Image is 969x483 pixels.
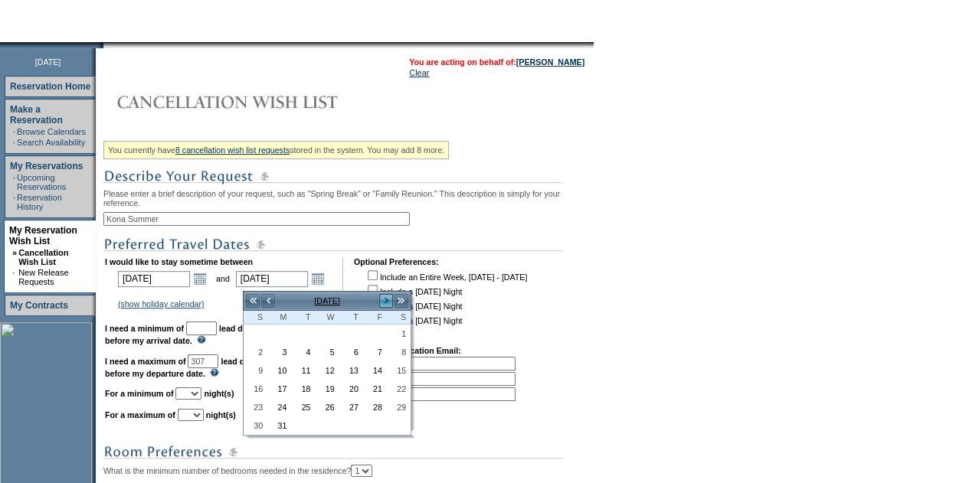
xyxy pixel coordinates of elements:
[340,399,362,416] a: 27
[210,368,219,377] img: questionMark_lightBlue.gif
[10,104,63,126] a: Make a Reservation
[339,361,363,380] td: Thursday, August 13, 2026
[268,417,290,434] a: 31
[244,344,267,361] a: 2
[388,362,410,379] a: 15
[260,293,276,308] a: <
[378,293,394,308] a: >
[118,299,205,308] a: (show holiday calendar)
[98,42,103,48] img: promoShadowLeftCorner.gif
[268,362,290,379] a: 10
[12,248,17,257] b: »
[18,268,68,286] a: New Release Requests
[17,138,85,147] a: Search Availability
[364,380,386,397] a: 21
[268,380,290,397] a: 17
[105,389,173,398] b: For a minimum of
[315,343,339,361] td: Wednesday, August 05, 2026
[409,68,429,77] a: Clear
[197,335,206,344] img: questionMark_lightBlue.gif
[291,398,315,416] td: Tuesday, August 25, 2026
[244,380,267,398] td: Sunday, August 16, 2026
[267,361,291,380] td: Monday, August 10, 2026
[206,410,236,419] b: night(s)
[118,271,190,287] input: Date format: M/D/Y. Shortcut keys: [T] for Today. [UP] or [.] for Next Day. [DOWN] or [,] for Pre...
[17,173,66,191] a: Upcoming Reservations
[13,193,15,211] td: ·
[394,293,409,308] a: >>
[388,380,410,397] a: 22
[339,343,363,361] td: Thursday, August 06, 2026
[315,380,339,398] td: Wednesday, August 19, 2026
[267,398,291,416] td: Monday, August 24, 2026
[9,225,77,246] a: My Reservation Wish List
[355,387,516,401] td: 3.
[316,399,338,416] a: 26
[316,344,338,361] a: 5
[103,86,410,117] img: Cancellation Wish List
[291,343,315,361] td: Tuesday, August 04, 2026
[105,324,184,333] b: I need a minimum of
[387,380,411,398] td: Saturday, August 22, 2026
[268,399,290,416] a: 24
[12,268,17,286] td: ·
[364,344,386,361] a: 7
[363,361,387,380] td: Friday, August 14, 2026
[388,325,410,342] a: 1
[316,380,338,397] a: 19
[388,344,410,361] a: 8
[105,410,175,419] b: For a maximum of
[103,442,563,462] img: subTtlRoomPreferences.gif
[18,248,68,266] a: Cancellation Wish List
[387,325,411,343] td: Saturday, August 01, 2026
[10,161,83,171] a: My Reservations
[292,380,314,397] a: 18
[17,127,86,136] a: Browse Calendars
[13,127,15,136] td: ·
[292,344,314,361] a: 4
[339,398,363,416] td: Thursday, August 27, 2026
[17,193,62,211] a: Reservation History
[244,311,267,325] th: Sunday
[267,416,291,435] td: Monday, August 31, 2026
[387,311,411,325] th: Saturday
[387,398,411,416] td: Saturday, August 29, 2026
[364,399,386,416] a: 28
[244,398,267,416] td: Sunday, August 23, 2026
[339,380,363,398] td: Thursday, August 20, 2026
[13,173,15,191] td: ·
[339,311,363,325] th: Thursday
[245,293,260,308] a: <<
[105,357,185,366] b: I need a maximum of
[268,344,290,361] a: 3
[35,57,61,67] span: [DATE]
[244,417,267,434] a: 30
[291,380,315,398] td: Tuesday, August 18, 2026
[244,362,267,379] a: 9
[244,361,267,380] td: Sunday, August 09, 2026
[315,398,339,416] td: Wednesday, August 26, 2026
[340,362,362,379] a: 13
[387,361,411,380] td: Saturday, August 15, 2026
[409,57,584,67] span: You are acting on behalf of:
[309,270,326,287] a: Open the calendar popup.
[175,145,290,155] a: 8 cancellation wish list requests
[388,399,410,416] a: 29
[363,398,387,416] td: Friday, August 28, 2026
[244,416,267,435] td: Sunday, August 30, 2026
[315,361,339,380] td: Wednesday, August 12, 2026
[13,138,15,147] td: ·
[105,257,253,266] b: I would like to stay sometime between
[355,372,516,386] td: 2.
[244,343,267,361] td: Sunday, August 02, 2026
[355,357,516,370] td: 1.
[276,292,378,309] td: [DATE]
[204,389,234,398] b: night(s)
[315,311,339,325] th: Wednesday
[10,300,68,311] a: My Contracts
[103,42,105,48] img: blank.gif
[291,311,315,325] th: Tuesday
[214,268,232,289] td: and
[244,399,267,416] a: 23
[103,141,449,159] div: You currently have stored in the system. You may add 8 more.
